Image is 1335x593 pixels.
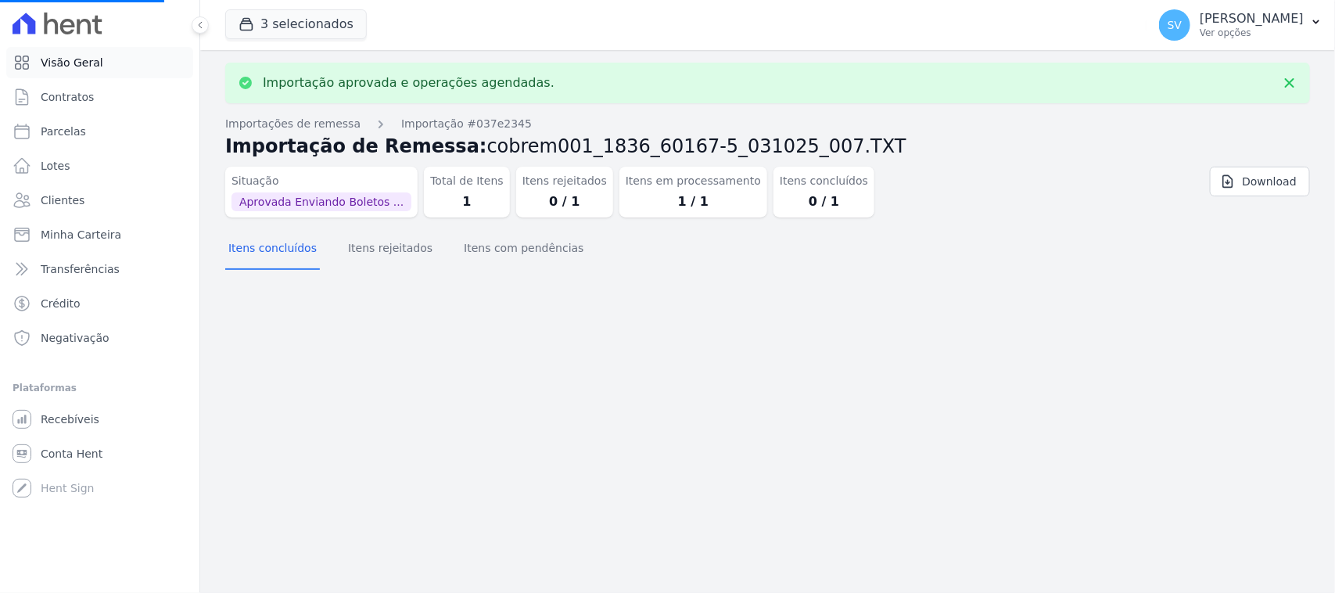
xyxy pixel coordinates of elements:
[225,116,361,132] a: Importações de remessa
[6,116,193,147] a: Parcelas
[6,404,193,435] a: Recebíveis
[41,330,109,346] span: Negativação
[41,296,81,311] span: Crédito
[626,192,761,211] dd: 1 / 1
[430,173,504,189] dt: Total de Itens
[225,9,367,39] button: 3 selecionados
[780,192,868,211] dd: 0 / 1
[1147,3,1335,47] button: SV [PERSON_NAME] Ver opções
[626,173,761,189] dt: Itens em processamento
[41,412,99,427] span: Recebíveis
[780,173,868,189] dt: Itens concluídos
[41,89,94,105] span: Contratos
[41,124,86,139] span: Parcelas
[6,81,193,113] a: Contratos
[41,446,102,462] span: Conta Hent
[231,192,411,211] span: Aprovada Enviando Boletos ...
[6,253,193,285] a: Transferências
[6,322,193,354] a: Negativação
[6,150,193,181] a: Lotes
[41,192,84,208] span: Clientes
[1200,11,1304,27] p: [PERSON_NAME]
[487,135,906,157] span: cobrem001_1836_60167-5_031025_007.TXT
[41,55,103,70] span: Visão Geral
[6,438,193,469] a: Conta Hent
[1200,27,1304,39] p: Ver opções
[6,47,193,78] a: Visão Geral
[1168,20,1182,31] span: SV
[6,219,193,250] a: Minha Carteira
[225,132,1310,160] h2: Importação de Remessa:
[263,75,554,91] p: Importação aprovada e operações agendadas.
[345,229,436,270] button: Itens rejeitados
[41,261,120,277] span: Transferências
[1210,167,1310,196] a: Download
[41,227,121,243] span: Minha Carteira
[522,173,607,189] dt: Itens rejeitados
[401,116,532,132] a: Importação #037e2345
[225,116,1310,132] nav: Breadcrumb
[41,158,70,174] span: Lotes
[430,192,504,211] dd: 1
[225,229,320,270] button: Itens concluídos
[461,229,587,270] button: Itens com pendências
[6,185,193,216] a: Clientes
[522,192,607,211] dd: 0 / 1
[6,288,193,319] a: Crédito
[231,173,411,189] dt: Situação
[13,379,187,397] div: Plataformas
